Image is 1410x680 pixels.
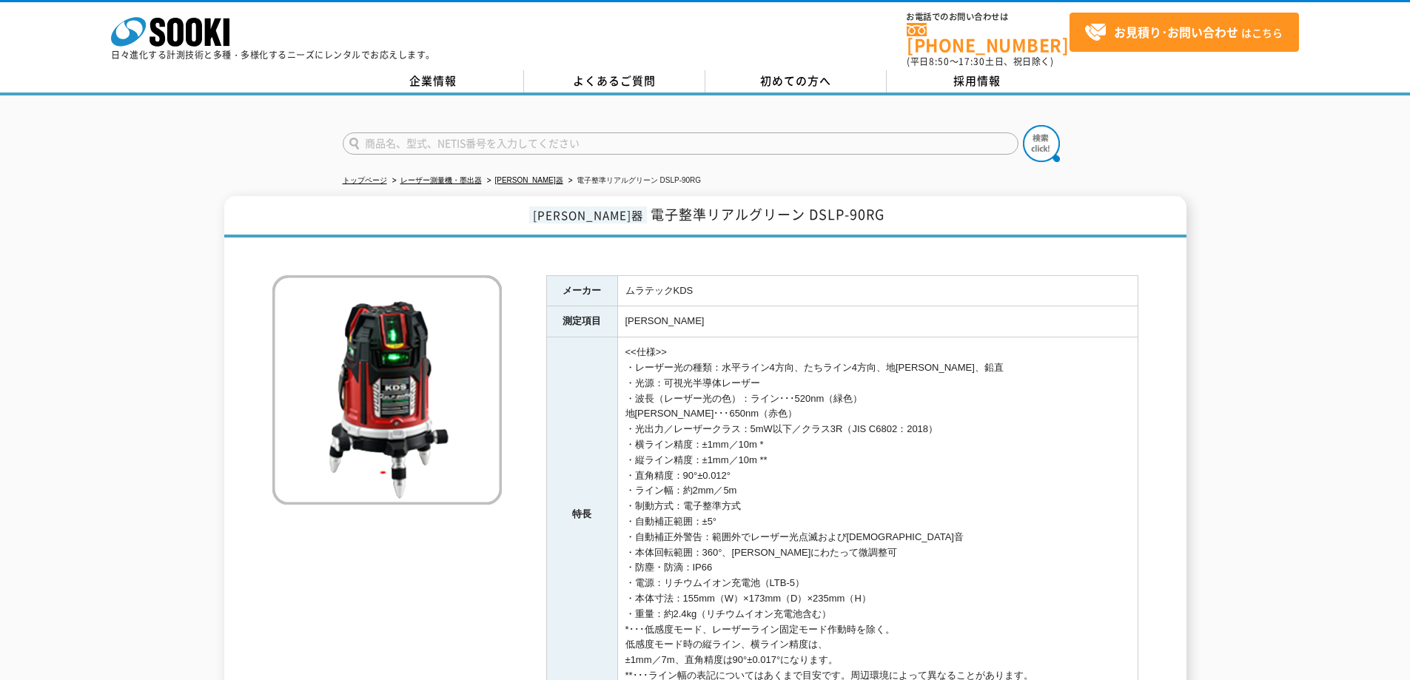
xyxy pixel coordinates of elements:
[1023,125,1060,162] img: btn_search.png
[1084,21,1283,44] span: はこちら
[111,50,435,59] p: 日々進化する計測技術と多種・多様化するニーズにレンタルでお応えします。
[929,55,950,68] span: 8:50
[524,70,705,92] a: よくあるご質問
[495,176,563,184] a: [PERSON_NAME]器
[1114,23,1238,41] strong: お見積り･お問い合わせ
[617,306,1138,337] td: [PERSON_NAME]
[760,73,831,89] span: 初めての方へ
[343,132,1018,155] input: 商品名、型式、NETIS番号を入力してください
[907,55,1053,68] span: (平日 ～ 土日、祝日除く)
[343,176,387,184] a: トップページ
[1070,13,1299,52] a: お見積り･お問い合わせはこちら
[272,275,502,505] img: 電子整準リアルグリーン DSLP-90RG
[907,23,1070,53] a: [PHONE_NUMBER]
[529,206,647,223] span: [PERSON_NAME]器
[343,70,524,92] a: 企業情報
[705,70,887,92] a: 初めての方へ
[651,204,884,224] span: 電子整準リアルグリーン DSLP-90RG
[887,70,1068,92] a: 採用情報
[546,275,617,306] th: メーカー
[546,306,617,337] th: 測定項目
[617,275,1138,306] td: ムラテックKDS
[907,13,1070,21] span: お電話でのお問い合わせは
[959,55,985,68] span: 17:30
[400,176,482,184] a: レーザー測量機・墨出器
[565,173,701,189] li: 電子整準リアルグリーン DSLP-90RG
